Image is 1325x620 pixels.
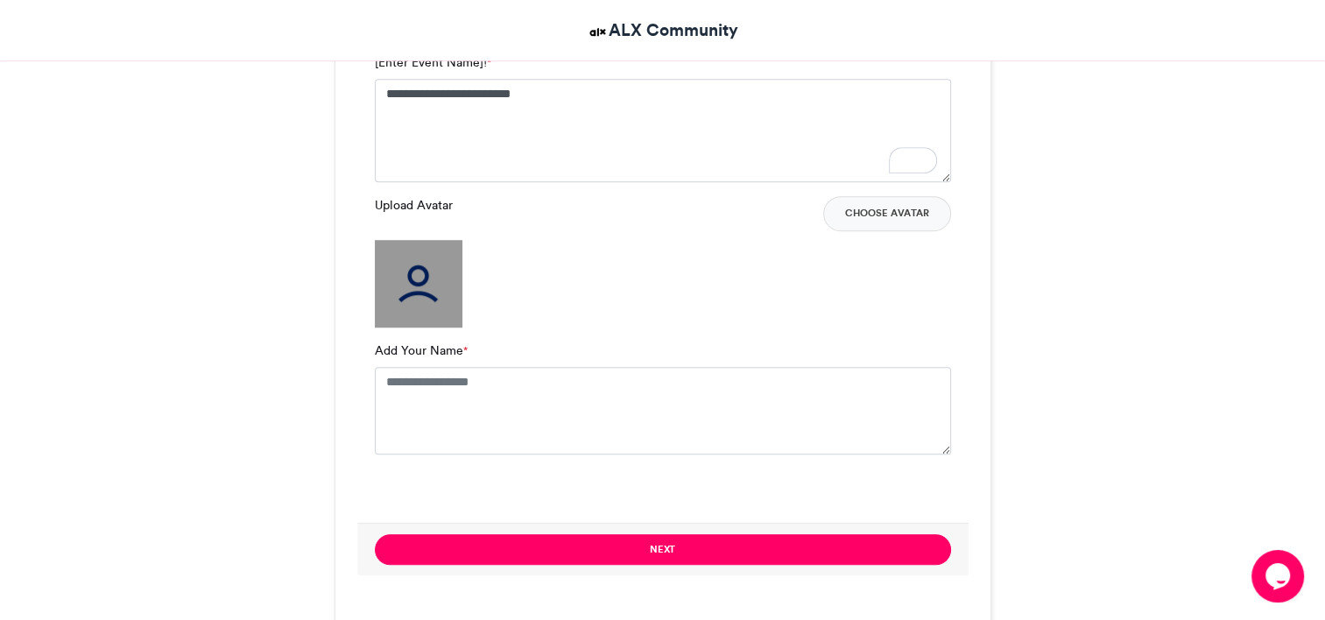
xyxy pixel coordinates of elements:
[587,18,738,43] a: ALX Community
[375,53,491,72] label: [Enter Event Name]!
[375,534,951,565] button: Next
[375,342,468,360] label: Add Your Name
[375,79,951,182] textarea: To enrich screen reader interactions, please activate Accessibility in Grammarly extension settings
[823,196,951,231] button: Choose Avatar
[1251,550,1307,602] iframe: chat widget
[375,240,462,328] img: user_filled.png
[587,21,609,43] img: ALX Community
[375,196,453,215] label: Upload Avatar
